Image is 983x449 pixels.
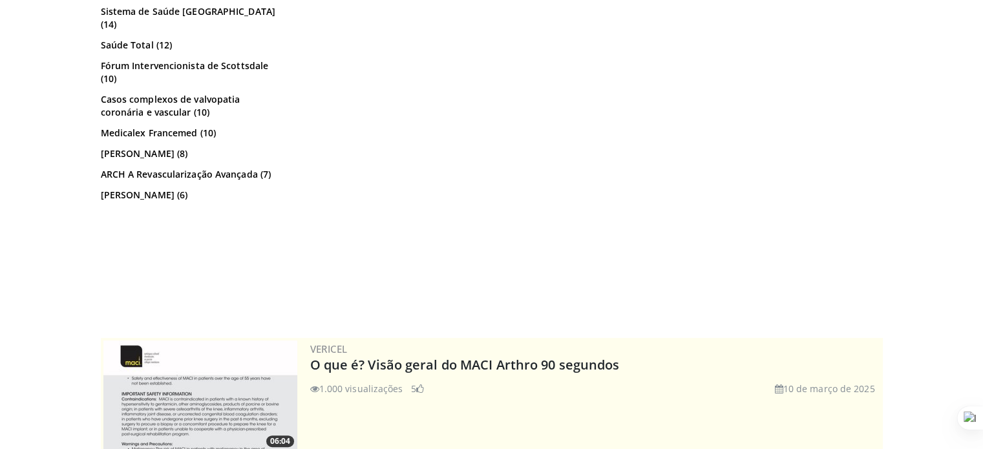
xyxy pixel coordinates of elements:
[101,39,279,52] a: Saúde Total (12)
[101,189,188,201] font: [PERSON_NAME] (6)
[310,356,620,373] a: O que é? Visão geral do MACI Arthro 90 segundos
[101,93,279,119] a: Casos complexos de valvopatia coronária e vascular (10)
[101,59,269,85] font: Fórum Intervencionista de Scottsdale (10)
[101,147,279,160] a: [PERSON_NAME] (8)
[101,168,271,180] font: ARCH A Revascularização Avançada (7)
[101,127,279,140] a: Medicalex Francemed (10)
[101,93,240,118] font: Casos complexos de valvopatia coronária e vascular (10)
[101,59,279,85] a: Fórum Intervencionista de Scottsdale (10)
[310,342,348,355] a: Vericel
[101,5,279,31] a: Sistema de Saúde [GEOGRAPHIC_DATA] (14)
[101,127,216,139] font: Medicalex Francemed (10)
[101,39,173,51] font: Saúde Total (12)
[411,382,416,395] font: 5
[101,189,279,202] a: [PERSON_NAME] (6)
[270,435,290,446] font: 06:04
[783,382,875,395] font: 10 de março de 2025
[101,168,279,181] a: ARCH A Revascularização Avançada (7)
[101,5,275,30] font: Sistema de Saúde [GEOGRAPHIC_DATA] (14)
[319,382,403,395] font: 1.000 visualizações
[101,147,188,160] font: [PERSON_NAME] (8)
